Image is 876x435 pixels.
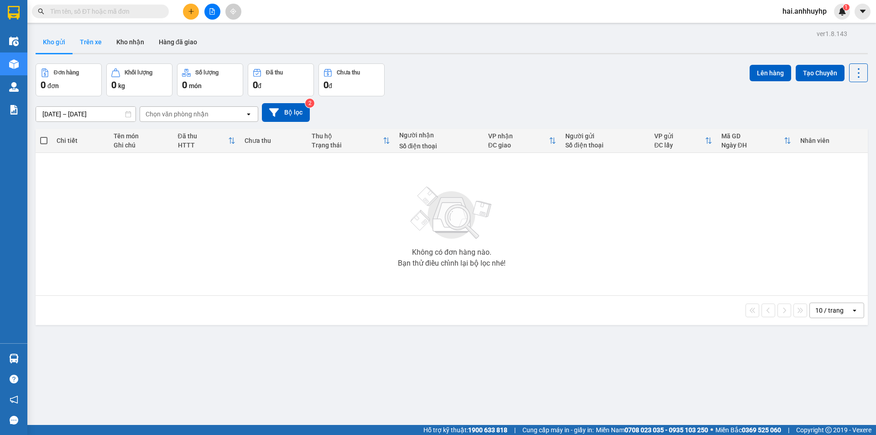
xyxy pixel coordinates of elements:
[10,375,18,383] span: question-circle
[775,5,834,17] span: hai.anhhuyhp
[245,110,252,118] svg: open
[188,8,194,15] span: plus
[423,425,507,435] span: Hỗ trợ kỹ thuật:
[800,137,863,144] div: Nhân viên
[10,395,18,404] span: notification
[183,4,199,20] button: plus
[312,132,383,140] div: Thu hộ
[596,425,708,435] span: Miền Nam
[843,4,850,10] sup: 1
[514,425,516,435] span: |
[399,131,479,139] div: Người nhận
[305,99,314,108] sup: 2
[114,132,169,140] div: Tên món
[565,132,645,140] div: Người gửi
[825,427,832,433] span: copyright
[488,132,549,140] div: VP nhận
[47,82,59,89] span: đơn
[9,354,19,363] img: warehouse-icon
[189,82,202,89] span: món
[109,31,151,53] button: Kho nhận
[406,181,497,245] img: svg+xml;base64,PHN2ZyBjbGFzcz0ibGlzdC1wbHVnX19zdmciIHhtbG5zPSJodHRwOi8vd3d3LnczLm9yZy8yMDAwL3N2Zy...
[625,426,708,434] strong: 0708 023 035 - 0935 103 250
[9,105,19,115] img: solution-icon
[57,137,104,144] div: Chi tiết
[118,82,125,89] span: kg
[412,249,491,256] div: Không có đơn hàng nào.
[484,129,561,153] th: Toggle SortBy
[654,142,705,149] div: ĐC lấy
[173,129,240,153] th: Toggle SortBy
[9,59,19,69] img: warehouse-icon
[817,29,847,39] div: ver 1.8.143
[650,129,717,153] th: Toggle SortBy
[146,110,209,119] div: Chọn văn phòng nhận
[323,79,328,90] span: 0
[114,142,169,149] div: Ghi chú
[9,82,19,92] img: warehouse-icon
[312,142,383,149] div: Trạng thái
[245,137,302,144] div: Chưa thu
[266,69,283,76] div: Đã thu
[750,65,791,81] button: Lên hàng
[855,4,871,20] button: caret-down
[721,132,784,140] div: Mã GD
[36,107,136,121] input: Select a date range.
[851,307,858,314] svg: open
[50,6,158,16] input: Tìm tên, số ĐT hoặc mã đơn
[248,63,314,96] button: Đã thu0đ
[36,63,102,96] button: Đơn hàng0đơn
[54,69,79,76] div: Đơn hàng
[399,142,479,150] div: Số điện thoại
[258,82,261,89] span: đ
[253,79,258,90] span: 0
[721,142,784,149] div: Ngày ĐH
[307,129,395,153] th: Toggle SortBy
[717,129,796,153] th: Toggle SortBy
[742,426,781,434] strong: 0369 525 060
[8,6,20,20] img: logo-vxr
[177,63,243,96] button: Số lượng0món
[815,306,844,315] div: 10 / trang
[178,142,229,149] div: HTTT
[337,69,360,76] div: Chưa thu
[262,103,310,122] button: Bộ lọc
[204,4,220,20] button: file-add
[225,4,241,20] button: aim
[788,425,789,435] span: |
[195,69,219,76] div: Số lượng
[796,65,845,81] button: Tạo Chuyến
[715,425,781,435] span: Miền Bắc
[859,7,867,16] span: caret-down
[151,31,204,53] button: Hàng đã giao
[209,8,215,15] span: file-add
[488,142,549,149] div: ĐC giao
[41,79,46,90] span: 0
[178,132,229,140] div: Đã thu
[111,79,116,90] span: 0
[9,37,19,46] img: warehouse-icon
[125,69,152,76] div: Khối lượng
[73,31,109,53] button: Trên xe
[182,79,187,90] span: 0
[522,425,594,435] span: Cung cấp máy in - giấy in:
[654,132,705,140] div: VP gửi
[565,142,645,149] div: Số điện thoại
[318,63,385,96] button: Chưa thu0đ
[468,426,507,434] strong: 1900 633 818
[10,416,18,425] span: message
[328,82,332,89] span: đ
[106,63,172,96] button: Khối lượng0kg
[230,8,236,15] span: aim
[398,260,506,267] div: Bạn thử điều chỉnh lại bộ lọc nhé!
[38,8,44,15] span: search
[845,4,848,10] span: 1
[838,7,846,16] img: icon-new-feature
[36,31,73,53] button: Kho gửi
[710,428,713,432] span: ⚪️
